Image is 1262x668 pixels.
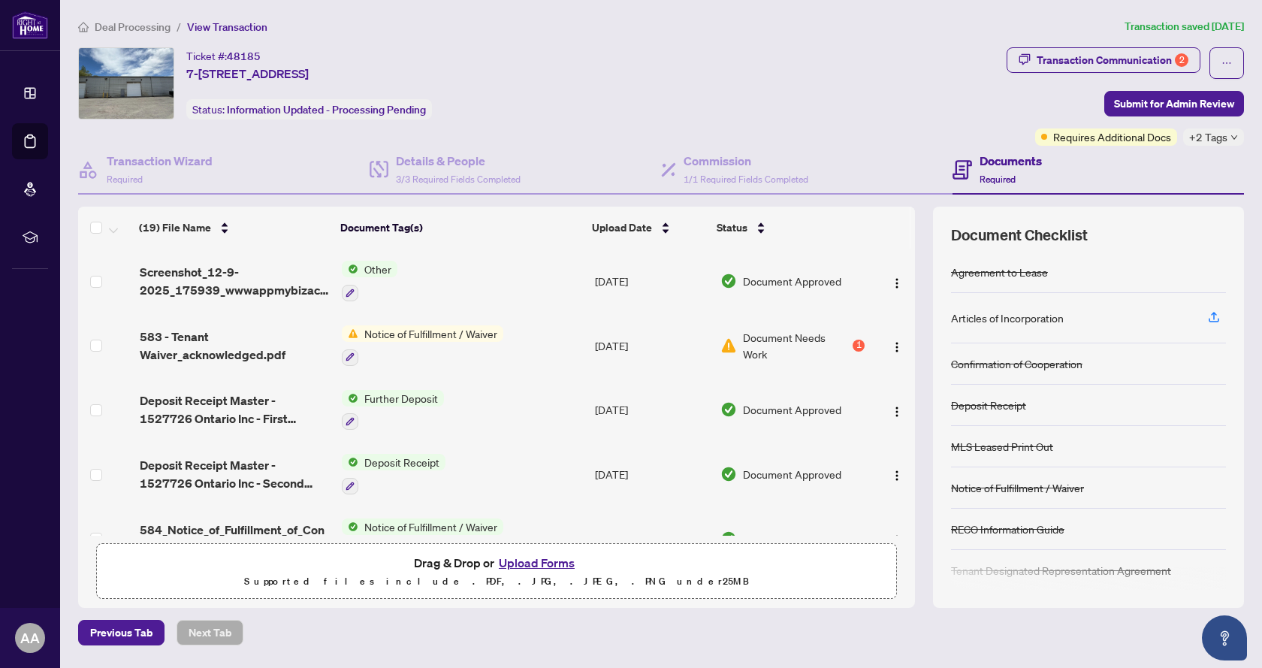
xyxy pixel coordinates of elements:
[720,273,737,289] img: Document Status
[717,219,747,236] span: Status
[358,454,445,470] span: Deposit Receipt
[95,20,171,34] span: Deal Processing
[1053,128,1171,145] span: Requires Additional Docs
[358,518,503,535] span: Notice of Fulfillment / Waiver
[140,391,331,428] span: Deposit Receipt Master - 1527726 Ontario Inc - First Deposit of 10000 - Sent on [DATE].pdf
[980,152,1042,170] h4: Documents
[227,103,426,116] span: Information Updated - Processing Pending
[885,462,909,486] button: Logo
[853,340,865,352] div: 1
[1114,92,1234,116] span: Submit for Admin Review
[720,466,737,482] img: Document Status
[1230,134,1238,141] span: down
[396,174,521,185] span: 3/3 Required Fields Completed
[720,530,737,547] img: Document Status
[951,397,1026,413] div: Deposit Receipt
[342,454,358,470] img: Status Icon
[885,269,909,293] button: Logo
[951,225,1088,246] span: Document Checklist
[720,401,737,418] img: Document Status
[1221,58,1232,68] span: ellipsis
[90,621,152,645] span: Previous Tab
[589,249,714,313] td: [DATE]
[720,337,737,354] img: Document Status
[951,310,1064,326] div: Articles of Incorporation
[140,328,331,364] span: 583 - Tenant Waiver_acknowledged.pdf
[106,573,887,591] p: Supported files include .PDF, .JPG, .JPEG, .PNG under 25 MB
[891,341,903,353] img: Logo
[342,518,358,535] img: Status Icon
[494,553,579,573] button: Upload Forms
[177,18,181,35] li: /
[187,20,267,34] span: View Transaction
[78,620,165,645] button: Previous Tab
[358,390,444,407] span: Further Deposit
[589,378,714,443] td: [DATE]
[885,397,909,422] button: Logo
[951,438,1053,455] div: MLS Leased Print Out
[227,50,261,63] span: 48185
[586,207,711,249] th: Upload Date
[891,277,903,289] img: Logo
[342,390,444,431] button: Status IconFurther Deposit
[20,627,40,648] span: AA
[342,325,358,342] img: Status Icon
[684,152,808,170] h4: Commission
[342,454,445,494] button: Status IconDeposit Receipt
[342,261,397,301] button: Status IconOther
[186,99,432,119] div: Status:
[951,355,1082,372] div: Confirmation of Cooperation
[885,527,909,551] button: Logo
[891,470,903,482] img: Logo
[951,521,1064,537] div: RECO Information Guide
[358,325,503,342] span: Notice of Fulfillment / Waiver
[139,219,211,236] span: (19) File Name
[107,152,213,170] h4: Transaction Wizard
[342,518,503,559] button: Status IconNotice of Fulfillment / Waiver
[140,521,331,557] span: 584_Notice_of_Fulfillment_of_Condition_-_Landlord_s_Condition_FINAL__2___1_.pdf
[414,553,579,573] span: Drag & Drop or
[140,456,331,492] span: Deposit Receipt Master - 1527726 Ontario Inc - Second Deposit of 11100 - Sent on [DATE].pdf
[1104,91,1244,116] button: Submit for Admin Review
[186,47,261,65] div: Ticket #:
[743,466,841,482] span: Document Approved
[358,261,397,277] span: Other
[592,219,652,236] span: Upload Date
[78,22,89,32] span: home
[743,329,850,362] span: Document Needs Work
[980,174,1016,185] span: Required
[891,406,903,418] img: Logo
[1007,47,1200,73] button: Transaction Communication2
[1189,128,1227,146] span: +2 Tags
[1037,48,1188,72] div: Transaction Communication
[1175,53,1188,67] div: 2
[589,313,714,378] td: [DATE]
[891,534,903,546] img: Logo
[97,544,896,600] span: Drag & Drop orUpload FormsSupported files include .PDF, .JPG, .JPEG, .PNG under25MB
[711,207,866,249] th: Status
[951,562,1171,579] div: Tenant Designated Representation Agreement
[140,263,331,299] span: Screenshot_12-9-2025_175939_wwwappmybizaccountgovonca.jpeg
[342,325,503,366] button: Status IconNotice of Fulfillment / Waiver
[743,530,841,547] span: Document Approved
[396,152,521,170] h4: Details & People
[177,620,243,645] button: Next Tab
[743,273,841,289] span: Document Approved
[334,207,586,249] th: Document Tag(s)
[133,207,334,249] th: (19) File Name
[951,479,1084,496] div: Notice of Fulfillment / Waiver
[1125,18,1244,35] article: Transaction saved [DATE]
[79,48,174,119] img: IMG-N12175639_1.jpg
[186,65,309,83] span: 7-[STREET_ADDRESS]
[684,174,808,185] span: 1/1 Required Fields Completed
[589,442,714,506] td: [DATE]
[1202,615,1247,660] button: Open asap
[107,174,143,185] span: Required
[885,334,909,358] button: Logo
[342,261,358,277] img: Status Icon
[342,390,358,407] img: Status Icon
[589,506,714,571] td: [DATE]
[12,11,48,39] img: logo
[743,401,841,418] span: Document Approved
[951,264,1048,280] div: Agreement to Lease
